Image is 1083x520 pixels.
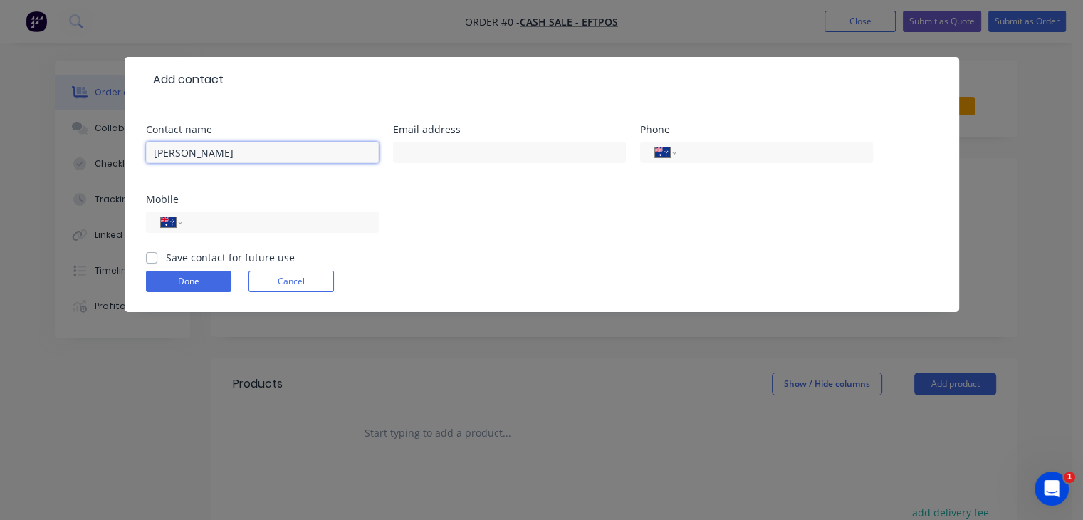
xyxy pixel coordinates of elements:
[146,194,379,204] div: Mobile
[248,271,334,292] button: Cancel
[146,71,224,88] div: Add contact
[146,271,231,292] button: Done
[1064,472,1075,483] span: 1
[166,250,295,265] label: Save contact for future use
[1035,472,1069,506] iframe: Intercom live chat
[393,125,626,135] div: Email address
[146,125,379,135] div: Contact name
[640,125,873,135] div: Phone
